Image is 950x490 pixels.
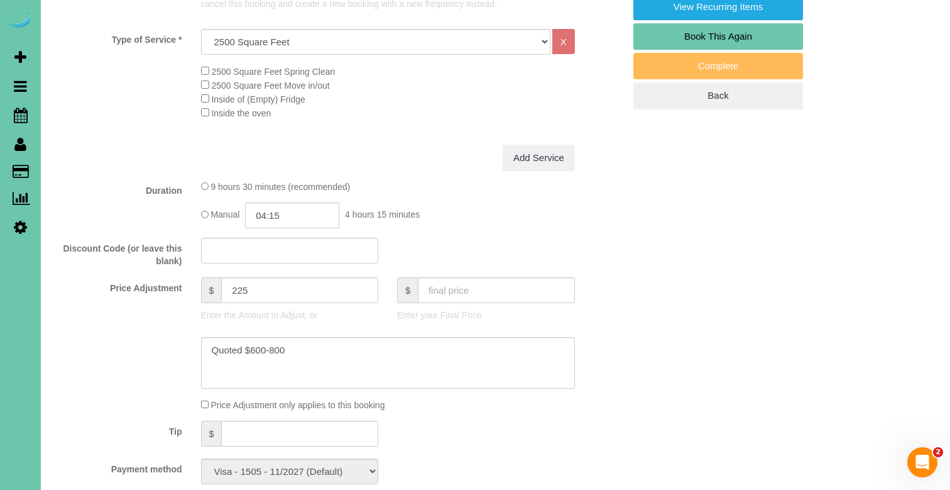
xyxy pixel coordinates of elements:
span: 4 hours 15 minutes [345,210,420,220]
span: Manual [210,210,239,220]
span: 2500 Square Feet Spring Clean [211,67,335,77]
span: Inside the oven [211,108,271,118]
p: Enter the Amount to Adjust, or [201,309,379,321]
label: Payment method [44,459,192,476]
a: Book This Again [633,23,803,50]
span: Inside of (Empty) Fridge [211,94,305,104]
a: Add Service [503,145,575,171]
span: 9 hours 30 minutes (recommended) [210,182,350,192]
img: Automaid Logo [8,13,33,30]
span: $ [201,277,222,303]
span: 2500 Square Feet Move in/out [211,81,329,91]
span: $ [201,421,222,447]
label: Discount Code (or leave this blank) [44,238,192,267]
label: Price Adjustment [44,277,192,294]
label: Tip [44,421,192,438]
span: Price Adjustment only applies to this booking [210,400,385,410]
label: Type of Service * [44,29,192,46]
p: Enter your Final Price [397,309,575,321]
iframe: Intercom live chat [907,447,937,477]
label: Duration [44,180,192,197]
a: Back [633,82,803,109]
span: 2 [933,447,943,457]
input: final price [418,277,575,303]
span: $ [397,277,418,303]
